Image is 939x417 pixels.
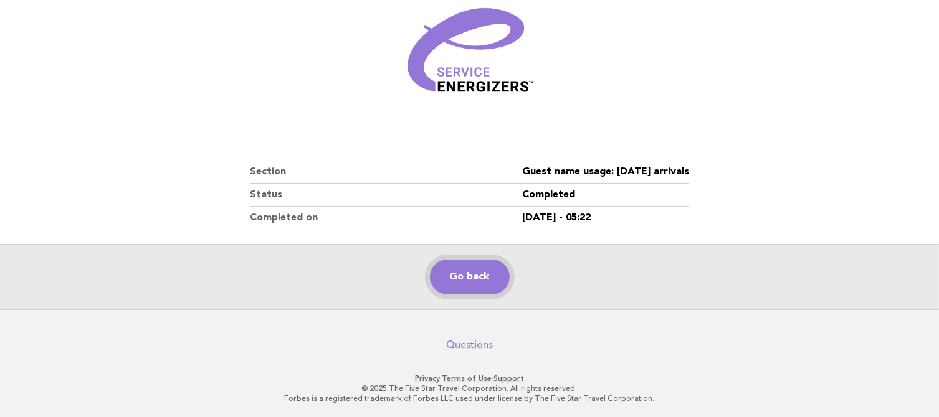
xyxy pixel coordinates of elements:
dt: Section [250,161,523,184]
dd: Completed [522,184,689,207]
a: Terms of Use [442,374,492,383]
a: Questions [446,339,493,351]
p: · · [88,373,851,383]
dt: Completed on [250,207,523,229]
a: Go back [430,260,510,294]
p: Forbes is a registered trademark of Forbes LLC used under license by The Five Star Travel Corpora... [88,393,851,403]
dt: Status [250,184,523,207]
a: Privacy [415,374,440,383]
dd: Guest name usage: [DATE] arrivals [522,161,689,184]
dd: [DATE] - 05:22 [522,207,689,229]
a: Support [493,374,524,383]
p: © 2025 The Five Star Travel Corporation. All rights reserved. [88,383,851,393]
